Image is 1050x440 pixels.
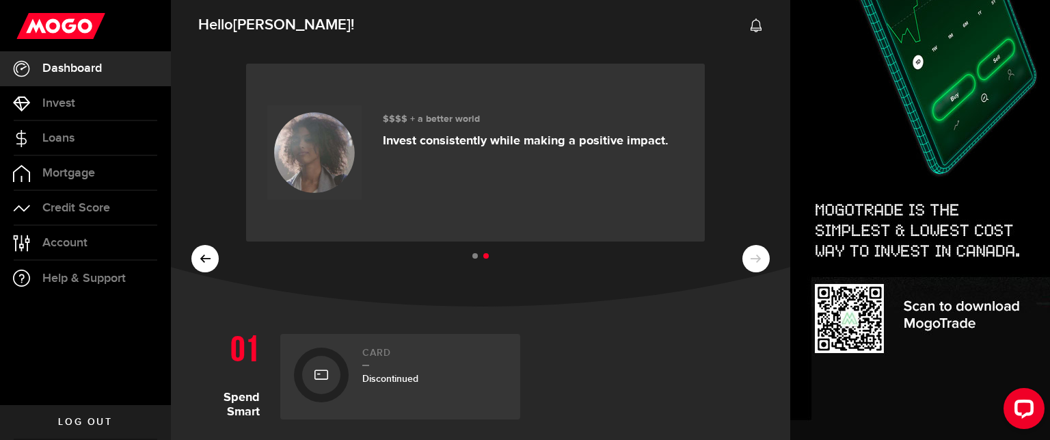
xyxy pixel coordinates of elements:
p: Invest consistently while making a positive impact. [383,133,669,148]
span: Invest [42,97,75,109]
h2: Card [362,348,507,366]
span: Loans [42,132,75,144]
span: Dashboard [42,62,102,75]
span: Mortgage [42,167,95,179]
span: [PERSON_NAME] [233,16,351,34]
span: Account [42,237,87,249]
a: $$$$ + a better world Invest consistently while making a positive impact. [246,64,705,242]
span: Credit Score [42,202,110,214]
h1: Spend Smart [191,327,270,419]
span: Log out [58,417,112,427]
span: Discontinued [362,373,418,385]
span: Hello ! [198,11,354,40]
a: CardDiscontinued [280,334,520,419]
iframe: LiveChat chat widget [993,383,1050,440]
h3: $$$$ + a better world [383,114,669,125]
span: Help & Support [42,272,126,285]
